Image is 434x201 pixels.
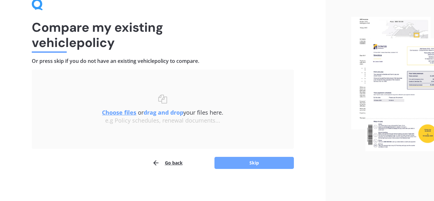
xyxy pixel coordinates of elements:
h1: Compare my existing vehicle policy [32,20,294,50]
span: or your files here. [102,109,223,116]
u: Choose files [102,109,136,116]
div: e.g Policy schedules, renewal documents... [44,117,281,124]
button: Go back [152,157,183,169]
button: Skip [214,157,294,169]
b: drag and drop [144,109,183,116]
h4: Or press skip if you do not have an existing vehicle policy to compare. [32,58,294,64]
